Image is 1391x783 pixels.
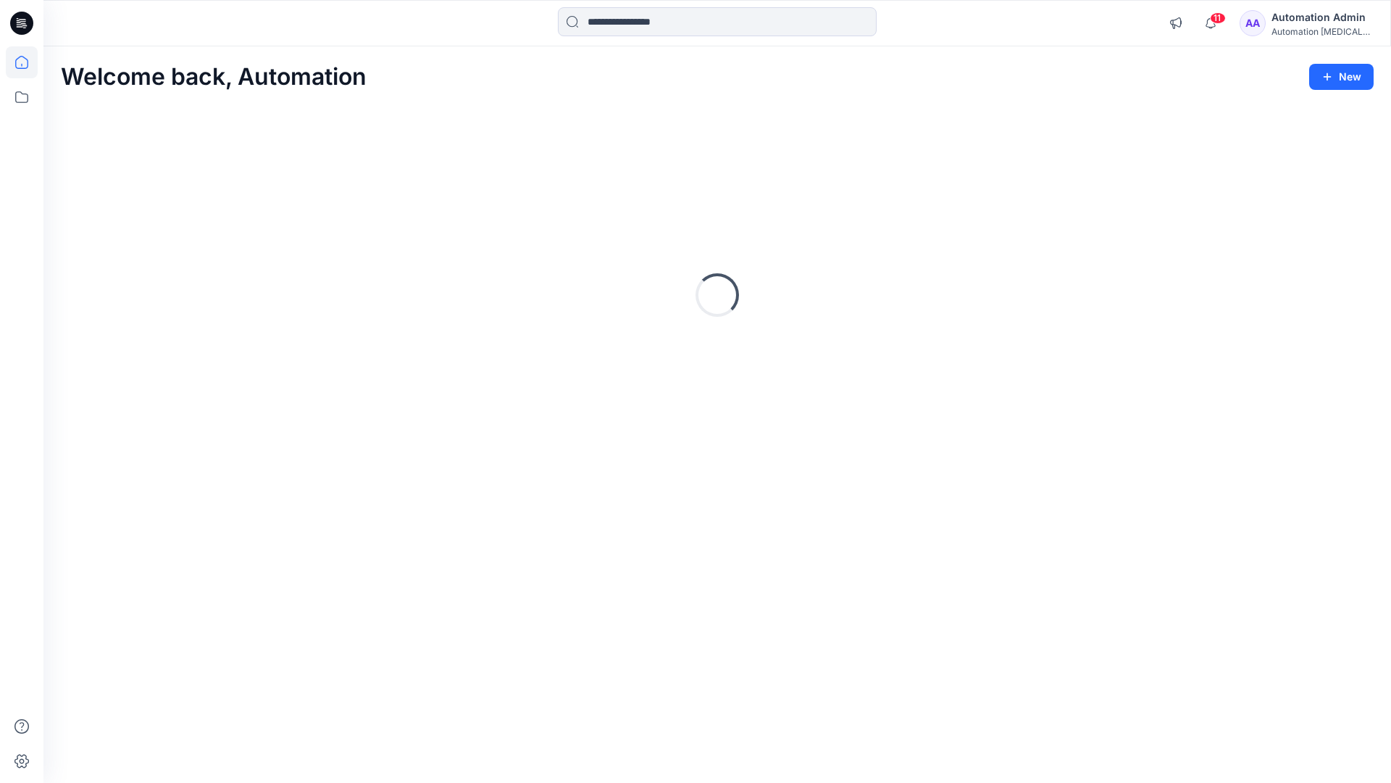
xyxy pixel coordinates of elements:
[1240,10,1266,36] div: AA
[1271,9,1373,26] div: Automation Admin
[1271,26,1373,37] div: Automation [MEDICAL_DATA]...
[1309,64,1374,90] button: New
[61,64,367,91] h2: Welcome back, Automation
[1210,12,1226,24] span: 11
